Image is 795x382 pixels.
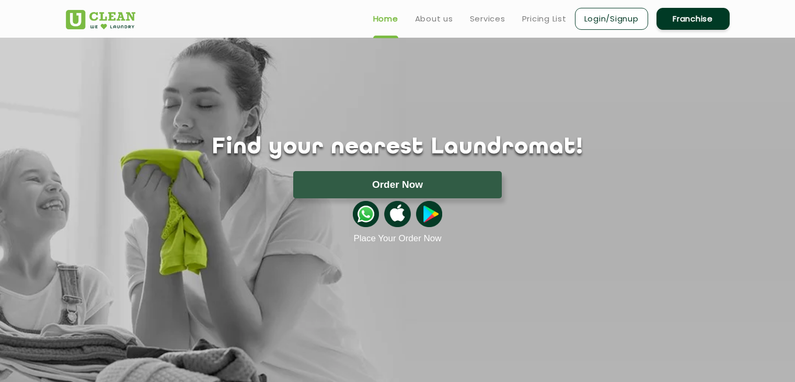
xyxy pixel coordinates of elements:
a: Pricing List [522,13,567,25]
img: playstoreicon.png [416,201,442,227]
a: Home [373,13,398,25]
h1: Find your nearest Laundromat! [58,134,738,161]
a: About us [415,13,453,25]
a: Franchise [656,8,730,30]
button: Order Now [293,171,502,198]
a: Login/Signup [575,8,648,30]
img: UClean Laundry and Dry Cleaning [66,10,135,29]
a: Place Your Order Now [353,233,441,244]
a: Services [470,13,505,25]
img: whatsappicon.png [353,201,379,227]
img: apple-icon.png [384,201,410,227]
